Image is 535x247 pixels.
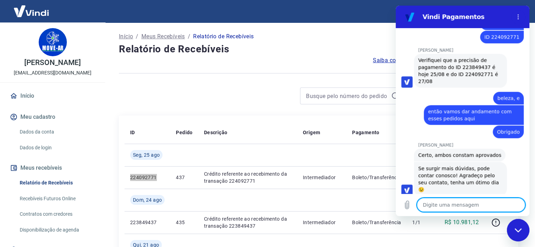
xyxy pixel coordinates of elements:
iframe: Botão para abrir a janela de mensagens, conversa em andamento [507,219,529,241]
a: Dados da conta [17,125,97,139]
p: 223849437 [130,219,165,226]
p: Crédito referente ao recebimento da transação 223849437 [204,215,292,229]
p: R$ 10.981,12 [444,218,479,227]
p: 435 [176,219,192,226]
p: Pedido [176,129,192,136]
span: Dom, 24 ago [133,196,162,203]
a: Recebíveis Futuros Online [17,191,97,206]
a: Relatório de Recebíveis [17,176,97,190]
p: Boleto/Transferência [352,219,401,226]
p: Pagamento [352,129,380,136]
p: ID [130,129,135,136]
p: 224092771 [130,174,165,181]
p: Descrição [204,129,228,136]
a: Início [8,88,97,104]
p: [EMAIL_ADDRESS][DOMAIN_NAME] [14,69,91,77]
p: Intermediador [303,219,341,226]
input: Busque pelo número do pedido [306,91,388,101]
button: Meus recebíveis [8,160,97,176]
p: 1/1 [412,219,433,226]
img: Vindi [8,0,54,22]
a: Disponibilização de agenda [17,223,97,237]
p: Origem [303,129,320,136]
button: Meu cadastro [8,109,97,125]
p: Boleto/Transferência [352,174,401,181]
button: Sair [501,5,527,18]
iframe: Janela de mensagens [396,6,529,216]
a: Meus Recebíveis [141,32,185,41]
a: Saiba como funciona a programação dos recebimentos [373,56,518,65]
h4: Relatório de Recebíveis [119,42,518,56]
p: / [188,32,190,41]
p: Crédito referente ao recebimento da transação 224092771 [204,170,292,184]
img: ed21dd06-73f9-41c1-8a3c-0b9e0e61304b.jpeg [39,28,67,56]
p: 437 [176,174,192,181]
p: Intermediador [303,174,341,181]
p: Relatório de Recebíveis [193,32,254,41]
a: Contratos com credores [17,207,97,221]
a: Dados de login [17,141,97,155]
p: [PERSON_NAME] [24,59,81,66]
span: Seg, 25 ago [133,151,160,158]
a: Início [119,32,133,41]
p: / [136,32,138,41]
